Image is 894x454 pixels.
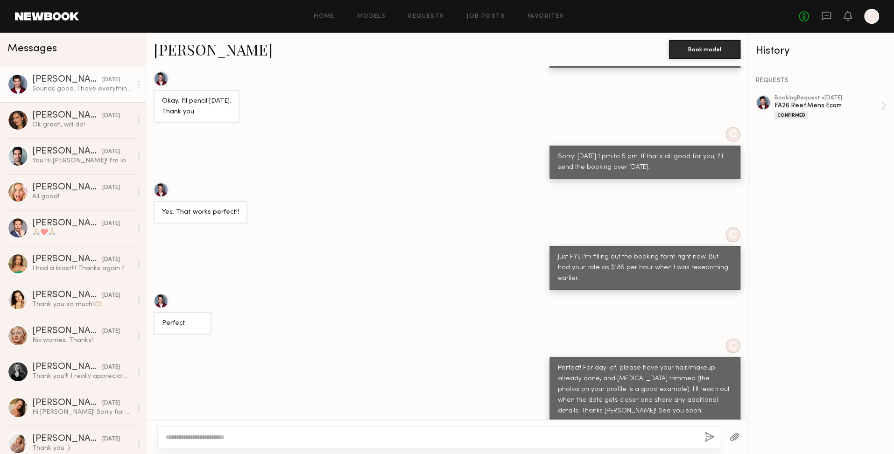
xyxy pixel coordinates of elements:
[162,207,239,218] div: Yes. That works perfect!!
[32,84,132,93] div: Sounds good. I have everything ready. Talk to you soon. Thank you
[466,14,505,20] a: Job Posts
[314,14,335,20] a: Home
[357,14,386,20] a: Models
[32,183,102,192] div: [PERSON_NAME]
[558,152,732,173] div: Sorry! [DATE] 1 pm to 5 pm. If that's all good for you, I'll send the booking over [DATE].
[102,76,120,84] div: [DATE]
[32,336,132,345] div: No worries. Thanks!
[32,327,102,336] div: [PERSON_NAME]
[774,101,881,110] div: FA26 Reef Mens Ecom
[774,95,881,101] div: booking Request • [DATE]
[558,363,732,417] div: Perfect! For day-of, please have your hair/makeup already done, and [MEDICAL_DATA] trimmed (the p...
[32,120,132,129] div: Ok great, will do!
[408,14,444,20] a: Requests
[102,219,120,228] div: [DATE]
[102,399,120,408] div: [DATE]
[102,327,120,336] div: [DATE]
[32,408,132,417] div: Hi [PERSON_NAME]! Sorry for the delay. I don’t know how I missed your messages. Please let me kno...
[528,14,564,20] a: Favorites
[154,39,273,59] a: [PERSON_NAME]
[32,434,102,444] div: [PERSON_NAME]
[102,112,120,120] div: [DATE]
[756,77,887,84] div: REQUESTS
[162,96,231,118] div: Okay. I’ll pencil [DATE]. Thank you
[102,255,120,264] div: [DATE]
[32,228,132,237] div: 🙏🏼❤️🙏🏼
[669,40,740,59] button: Book model
[32,291,102,300] div: [PERSON_NAME]
[669,45,740,53] a: Book model
[32,363,102,372] div: [PERSON_NAME]
[32,111,102,120] div: [PERSON_NAME]
[162,318,203,329] div: Perfect.
[102,147,120,156] div: [DATE]
[32,147,102,156] div: [PERSON_NAME]
[32,398,102,408] div: [PERSON_NAME]
[102,183,120,192] div: [DATE]
[864,9,879,24] a: C
[32,75,102,84] div: [PERSON_NAME]
[102,363,120,372] div: [DATE]
[32,300,132,309] div: Thank you so much!🫶🏼
[7,43,57,54] span: Messages
[32,372,132,381] div: Thank you!!! I really appreciate it and sounds good 💜 talk with you then, have a great spring xoxo
[102,435,120,444] div: [DATE]
[756,46,887,56] div: History
[32,156,132,165] div: You: Hi [PERSON_NAME]! I'm looking for an ecom [DEMOGRAPHIC_DATA] model. Do you have any examples...
[32,219,102,228] div: [PERSON_NAME]
[32,255,102,264] div: [PERSON_NAME]
[102,291,120,300] div: [DATE]
[32,264,132,273] div: I had a blast!!! Thanks again for everything 🥰
[774,95,887,119] a: bookingRequest •[DATE]FA26 Reef Mens EcomConfirmed
[32,444,132,453] div: Thank you :)
[774,112,808,119] div: Confirmed
[32,192,132,201] div: All good!
[558,252,732,284] div: Just FYI, I'm filling out the booking form right now. But I had your rate as $185 per hour when I...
